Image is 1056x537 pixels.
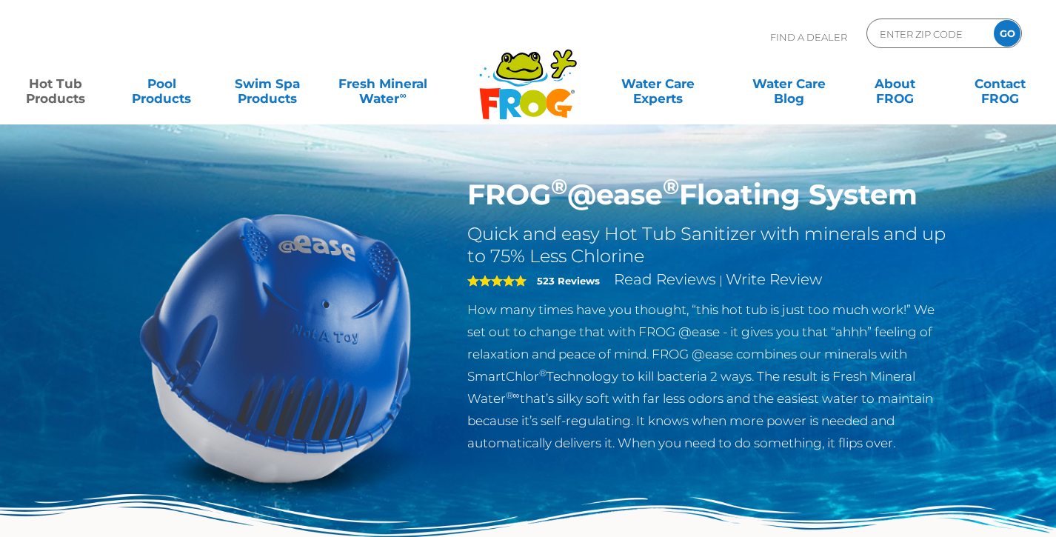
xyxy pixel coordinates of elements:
[506,390,520,401] sup: ®∞
[467,178,951,212] h1: FROG @ease Floating System
[748,69,830,99] a: Water CareBlog
[959,69,1041,99] a: ContactFROG
[226,69,308,99] a: Swim SpaProducts
[121,69,203,99] a: PoolProducts
[332,69,435,99] a: Fresh MineralWater∞
[471,30,585,120] img: Frog Products Logo
[770,19,847,56] p: Find A Dealer
[994,20,1020,47] input: GO
[15,69,97,99] a: Hot TubProducts
[726,270,822,288] a: Write Review
[539,367,547,378] sup: ®
[591,69,724,99] a: Water CareExperts
[467,298,951,454] p: How many times have you thought, “this hot tub is just too much work!” We set out to change that ...
[467,275,527,287] span: 5
[399,90,406,101] sup: ∞
[663,173,679,199] sup: ®
[854,69,936,99] a: AboutFROG
[467,223,951,267] h2: Quick and easy Hot Tub Sanitizer with minerals and up to 75% Less Chlorine
[551,173,567,199] sup: ®
[614,270,716,288] a: Read Reviews
[719,273,723,287] span: |
[106,178,445,517] img: hot-tub-product-atease-system.png
[537,275,600,287] strong: 523 Reviews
